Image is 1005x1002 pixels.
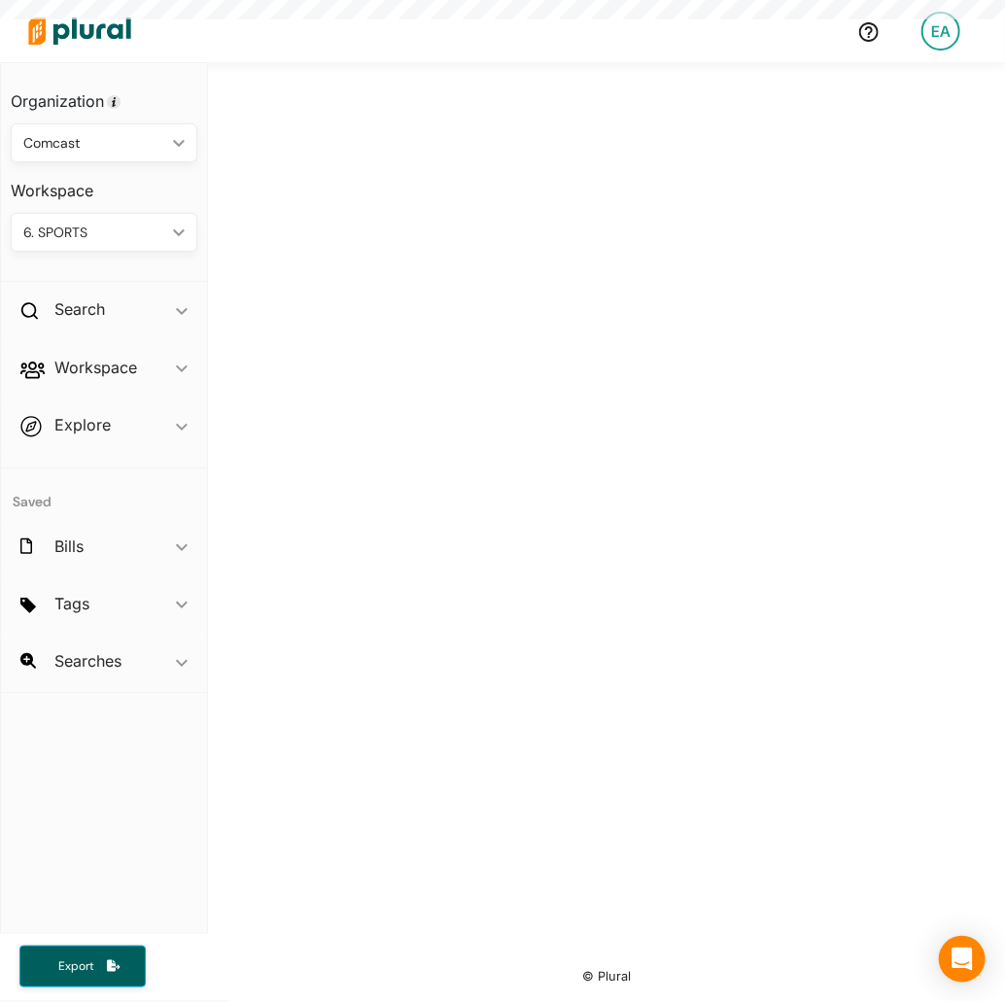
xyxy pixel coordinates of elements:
[54,414,111,435] h2: Explore
[582,969,631,984] small: © Plural
[906,4,976,58] a: EA
[54,650,121,672] h2: Searches
[54,593,89,614] h2: Tags
[54,357,137,378] h2: Workspace
[45,958,107,975] span: Export
[1,468,207,516] h4: Saved
[19,946,146,987] button: Export
[11,162,197,205] h3: Workspace
[54,536,84,557] h2: Bills
[921,12,960,51] div: EA
[105,93,122,111] div: Tooltip anchor
[11,73,197,116] h3: Organization
[23,223,165,243] div: 6. SPORTS
[23,133,165,154] div: Comcast
[939,936,986,983] div: Open Intercom Messenger
[54,298,105,320] h2: Search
